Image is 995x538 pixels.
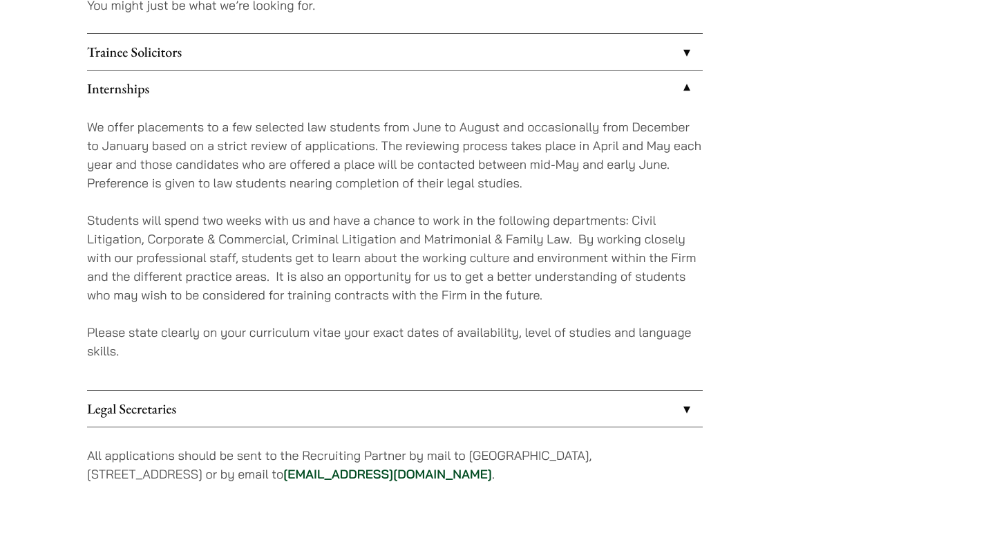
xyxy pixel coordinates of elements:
p: All applications should be sent to the Recruiting Partner by mail to [GEOGRAPHIC_DATA], [STREET_A... [87,446,703,483]
a: [EMAIL_ADDRESS][DOMAIN_NAME] [283,466,492,482]
p: Students will spend two weeks with us and have a chance to work in the following departments: Civ... [87,211,703,304]
a: Trainee Solicitors [87,34,703,70]
div: Internships [87,106,703,390]
a: Internships [87,71,703,106]
p: Please state clearly on your curriculum vitae your exact dates of availability, level of studies ... [87,323,703,360]
a: Legal Secretaries [87,391,703,427]
p: We offer placements to a few selected law students from June to August and occasionally from Dece... [87,118,703,192]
